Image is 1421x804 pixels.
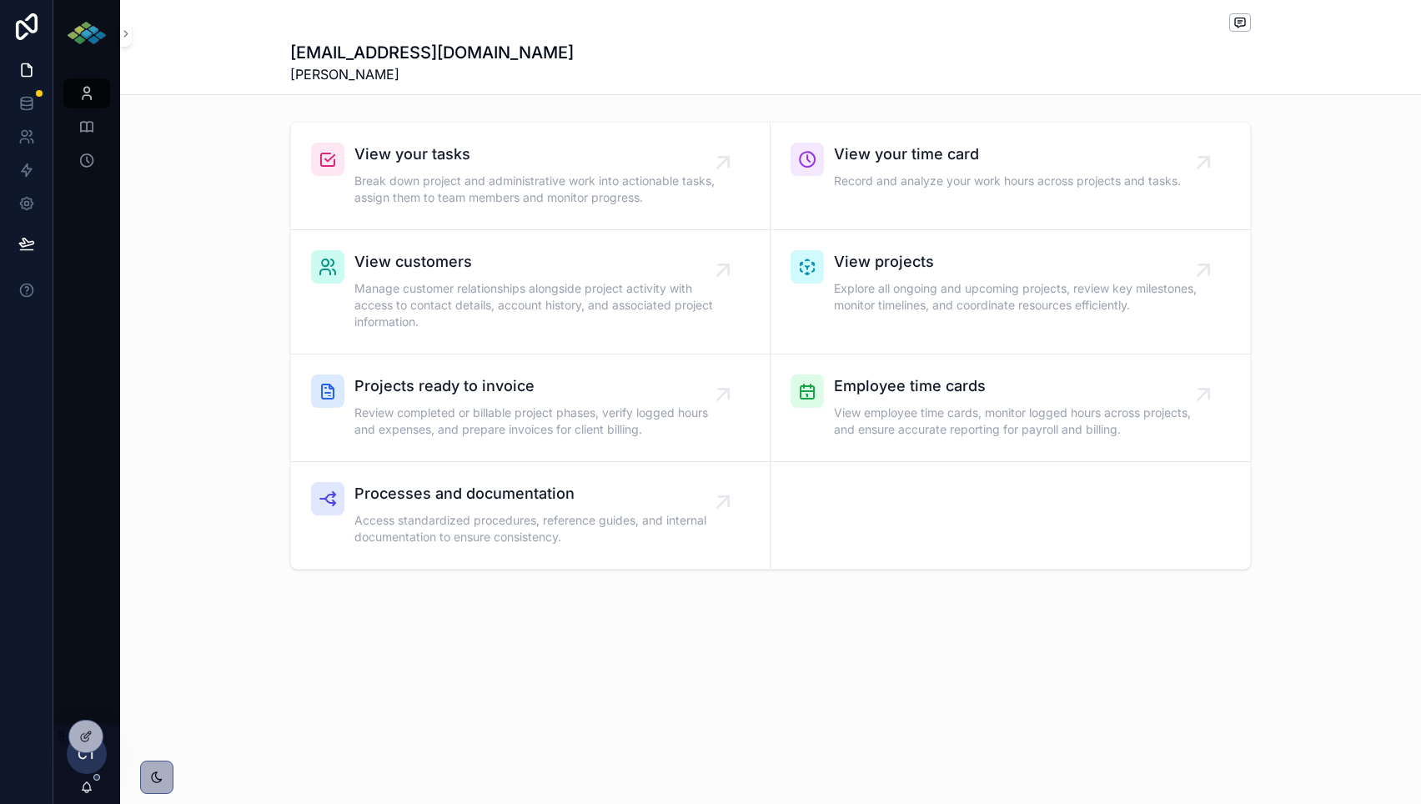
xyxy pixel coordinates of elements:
[834,250,1203,274] span: View projects
[834,374,1203,398] span: Employee time cards
[771,230,1250,354] a: View projectsExplore all ongoing and upcoming projects, review key milestones, monitor timelines,...
[291,123,771,230] a: View your tasksBreak down project and administrative work into actionable tasks, assign them to t...
[354,143,723,166] span: View your tasks
[354,374,723,398] span: Projects ready to invoice
[834,143,1181,166] span: View your time card
[354,250,723,274] span: View customers
[834,405,1203,438] span: View employee time cards, monitor logged hours across projects, and ensure accurate reporting for...
[354,280,723,330] span: Manage customer relationships alongside project activity with access to contact details, account ...
[771,354,1250,462] a: Employee time cardsView employee time cards, monitor logged hours across projects, and ensure acc...
[290,64,574,84] span: [PERSON_NAME]
[354,405,723,438] span: Review completed or billable project phases, verify logged hours and expenses, and prepare invoic...
[834,173,1181,189] span: Record and analyze your work hours across projects and tasks.
[354,173,723,206] span: Break down project and administrative work into actionable tasks, assign them to team members and...
[66,20,108,47] img: App logo
[834,280,1203,314] span: Explore all ongoing and upcoming projects, review key milestones, monitor timelines, and coordina...
[290,41,574,64] h1: [EMAIL_ADDRESS][DOMAIN_NAME]
[354,512,723,545] span: Access standardized procedures, reference guides, and internal documentation to ensure consistency.
[291,354,771,462] a: Projects ready to invoiceReview completed or billable project phases, verify logged hours and exp...
[354,482,723,505] span: Processes and documentation
[291,462,771,569] a: Processes and documentationAccess standardized procedures, reference guides, and internal documen...
[53,67,120,197] div: scrollable content
[291,230,771,354] a: View customersManage customer relationships alongside project activity with access to contact det...
[78,744,96,764] span: CT
[771,123,1250,230] a: View your time cardRecord and analyze your work hours across projects and tasks.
